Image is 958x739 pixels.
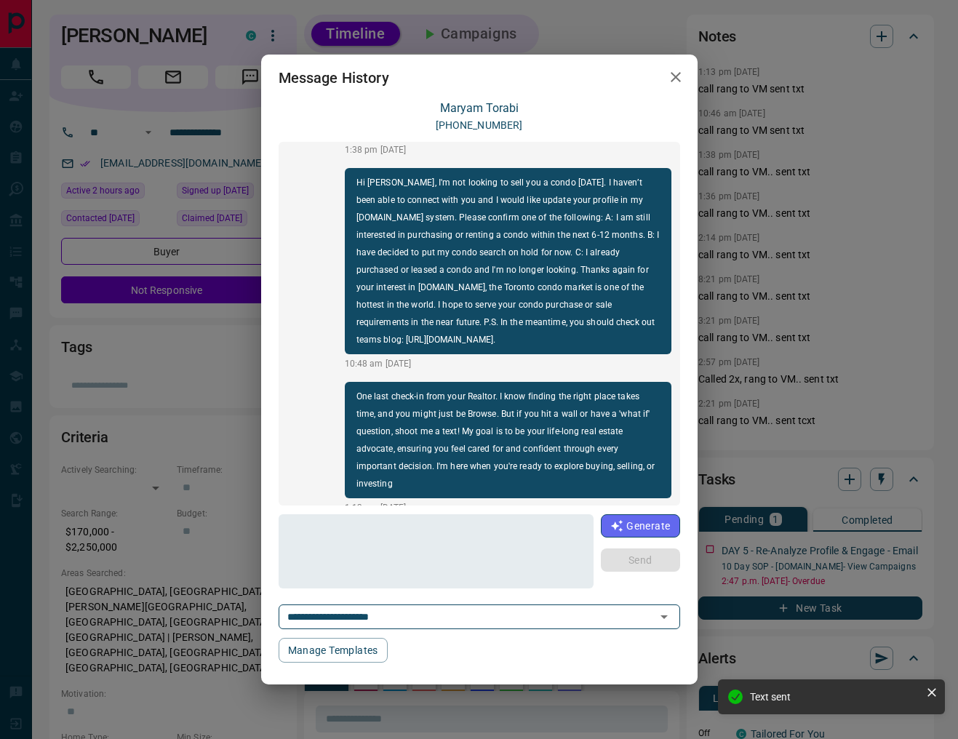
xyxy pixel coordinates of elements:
[345,143,671,156] p: 1:38 pm [DATE]
[601,514,679,538] button: Generate
[750,691,920,703] div: Text sent
[654,607,674,627] button: Open
[345,501,671,514] p: 1:13 pm [DATE]
[356,174,660,348] p: Hi [PERSON_NAME], I'm not looking to sell you a condo [DATE]. I haven’t been able to connect with...
[356,388,660,492] p: One last check-in from your Realtor. I know finding the right place takes time, and you might jus...
[436,118,523,133] p: [PHONE_NUMBER]
[440,101,519,115] a: Maryam Torabi
[261,55,407,101] h2: Message History
[345,357,671,370] p: 10:48 am [DATE]
[279,638,388,663] button: Manage Templates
